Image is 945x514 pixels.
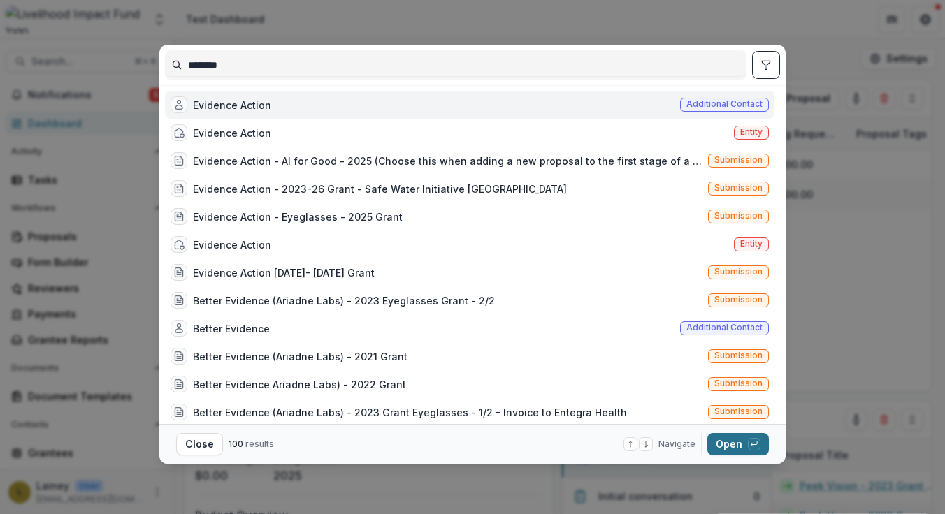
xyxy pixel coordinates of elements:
[193,377,406,392] div: Better Evidence Ariadne Labs) - 2022 Grant
[740,127,763,137] span: Entity
[686,99,763,109] span: Additional contact
[193,154,702,168] div: Evidence Action - AI for Good - 2025 (Choose this when adding a new proposal to the first stage o...
[193,349,407,364] div: Better Evidence (Ariadne Labs) - 2021 Grant
[193,98,271,112] div: Evidence Action
[193,182,567,196] div: Evidence Action - 2023-26 Grant - Safe Water Initiative [GEOGRAPHIC_DATA]
[714,267,763,277] span: Submission
[193,210,403,224] div: Evidence Action - Eyeglasses - 2025 Grant
[752,51,780,79] button: toggle filters
[176,433,223,455] button: Close
[193,126,271,140] div: Evidence Action
[193,405,627,420] div: Better Evidence (Ariadne Labs) - 2023 Grant Eyeglasses - 1/2 - Invoice to Entegra Health
[193,265,375,280] div: Evidence Action [DATE]- [DATE] Grant
[714,155,763,165] span: Submission
[714,379,763,388] span: Submission
[193,237,271,252] div: Evidence Action
[686,323,763,332] span: Additional contact
[714,406,763,416] span: Submission
[193,321,270,336] div: Better Evidence
[714,351,763,360] span: Submission
[229,439,243,449] span: 100
[245,439,274,449] span: results
[193,293,495,308] div: Better Evidence (Ariadne Labs) - 2023 Eyeglasses Grant - 2/2
[714,295,763,304] span: Submission
[740,239,763,249] span: Entity
[714,211,763,221] span: Submission
[658,438,695,450] span: Navigate
[714,183,763,193] span: Submission
[707,433,769,455] button: Open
